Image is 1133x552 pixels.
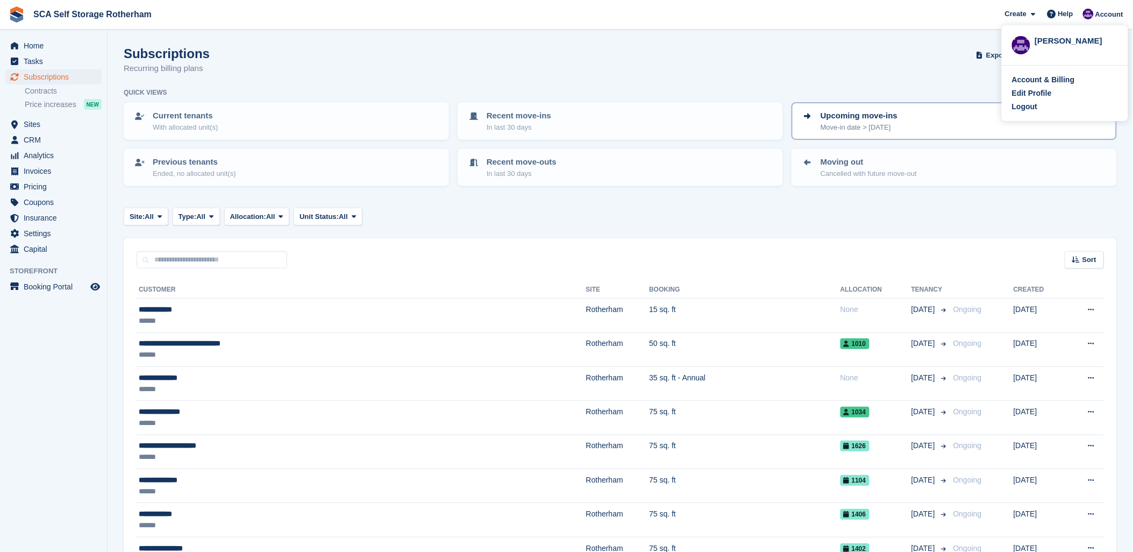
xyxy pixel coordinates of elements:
a: menu [5,195,102,210]
span: 1626 [840,441,870,451]
td: [DATE] [1014,401,1066,435]
td: Rotherham [586,469,650,503]
span: Ongoing [953,373,982,382]
span: Ongoing [953,476,982,484]
span: Ongoing [953,441,982,450]
div: None [840,304,911,315]
td: 75 sq. ft [649,469,840,503]
button: Site: All [124,208,168,225]
span: Price increases [25,100,76,110]
span: Allocation: [230,211,266,222]
a: menu [5,132,102,147]
span: Type: [179,211,197,222]
a: menu [5,226,102,241]
h1: Subscriptions [124,46,210,61]
a: Upcoming move-ins Move-in date > [DATE] [793,103,1116,139]
a: menu [5,148,102,163]
span: Insurance [24,210,88,225]
p: Current tenants [153,110,218,122]
span: [DATE] [911,338,937,349]
div: [PERSON_NAME] [1035,35,1118,45]
td: 15 sq. ft [649,299,840,332]
td: [DATE] [1014,469,1066,503]
div: Logout [1012,101,1037,112]
a: Contracts [25,86,102,96]
a: menu [5,279,102,294]
span: Capital [24,242,88,257]
button: Allocation: All [224,208,290,225]
p: Recurring billing plans [124,62,210,75]
span: CRM [24,132,88,147]
p: Previous tenants [153,156,236,168]
span: [DATE] [911,372,937,384]
a: Logout [1012,101,1118,112]
span: Analytics [24,148,88,163]
td: 75 sq. ft [649,503,840,537]
a: Account & Billing [1012,74,1118,86]
td: Rotherham [586,503,650,537]
p: Moving out [821,156,917,168]
td: [DATE] [1014,332,1066,366]
th: Tenancy [911,281,949,299]
td: [DATE] [1014,299,1066,332]
a: Edit Profile [1012,88,1118,99]
a: SCA Self Storage Rotherham [29,5,156,23]
a: menu [5,210,102,225]
span: [DATE] [911,508,937,520]
h6: Quick views [124,88,167,97]
p: In last 30 days [487,122,551,133]
span: 1104 [840,475,870,486]
div: None [840,372,911,384]
a: menu [5,38,102,53]
span: All [339,211,348,222]
p: Ended, no allocated unit(s) [153,168,236,179]
span: Export [986,50,1008,61]
a: Current tenants With allocated unit(s) [125,103,448,139]
span: All [266,211,275,222]
td: 50 sq. ft [649,332,840,366]
a: menu [5,242,102,257]
span: All [196,211,205,222]
th: Booking [649,281,840,299]
p: Move-in date > [DATE] [821,122,897,133]
img: Kelly Neesham [1012,36,1030,54]
span: [DATE] [911,475,937,486]
span: Ongoing [953,305,982,314]
td: [DATE] [1014,503,1066,537]
span: Site: [130,211,145,222]
th: Site [586,281,650,299]
td: 75 sq. ft [649,435,840,469]
span: Coupons [24,195,88,210]
a: menu [5,164,102,179]
td: [DATE] [1014,366,1066,400]
a: Recent move-ins In last 30 days [459,103,782,139]
div: Account & Billing [1012,74,1075,86]
td: Rotherham [586,332,650,366]
span: Ongoing [953,339,982,348]
span: Ongoing [953,407,982,416]
span: Account [1095,9,1123,20]
span: All [145,211,154,222]
td: Rotherham [586,366,650,400]
span: Storefront [10,266,107,277]
img: Kelly Neesham [1083,9,1094,19]
td: [DATE] [1014,435,1066,469]
p: Recent move-ins [487,110,551,122]
a: Price increases NEW [25,98,102,110]
a: Moving out Cancelled with future move-out [793,150,1116,185]
button: Export [974,46,1021,64]
div: NEW [84,99,102,110]
a: Recent move-outs In last 30 days [459,150,782,185]
span: Settings [24,226,88,241]
p: Recent move-outs [487,156,557,168]
p: Upcoming move-ins [821,110,897,122]
span: [DATE] [911,406,937,417]
a: menu [5,54,102,69]
span: [DATE] [911,304,937,315]
span: Pricing [24,179,88,194]
span: Tasks [24,54,88,69]
td: 75 sq. ft [649,401,840,435]
span: Home [24,38,88,53]
span: Help [1058,9,1073,19]
a: menu [5,179,102,194]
